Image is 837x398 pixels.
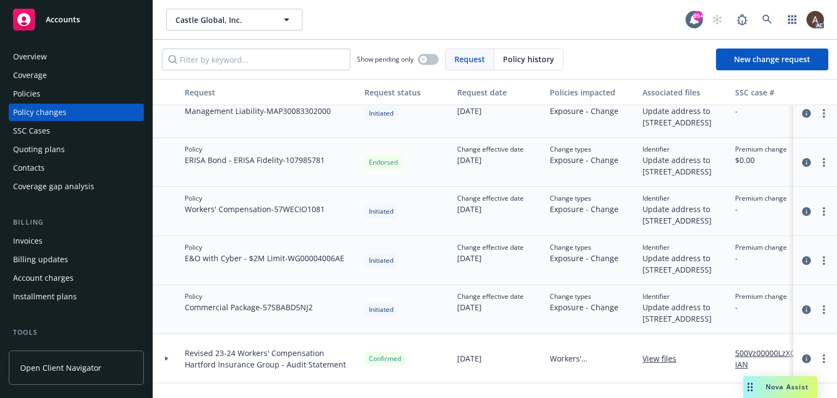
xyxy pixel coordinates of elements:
span: Initiated [369,256,393,266]
span: Update address to [STREET_ADDRESS] [642,301,726,324]
a: Accounts [9,4,144,35]
span: Workers' Compensation [550,353,634,364]
button: Castle Global, Inc. [166,9,302,31]
span: E&O with Cyber - $2M Limit - WG00004006AE [185,252,344,264]
span: - [735,105,787,117]
input: Filter by keyword... [162,49,350,70]
span: Update address to [STREET_ADDRESS] [642,105,726,128]
span: [DATE] [457,154,524,166]
a: Coverage [9,67,144,84]
span: [DATE] [457,353,482,364]
div: SSC Cases [13,122,50,140]
span: Initiated [369,305,393,315]
a: circleInformation [800,254,813,267]
a: circleInformation [800,205,813,218]
div: Request [185,87,356,98]
span: - [735,252,787,264]
div: Toggle Row Expanded [153,187,180,236]
div: 99+ [693,11,703,21]
div: Drag to move [743,376,757,398]
div: Policies impacted [550,87,634,98]
span: Open Client Navigator [20,362,101,373]
div: Request date [457,87,541,98]
div: Toggle Row Expanded [153,285,180,334]
div: Policies [13,85,40,102]
button: Associated files [638,79,731,105]
div: Account charges [13,269,74,287]
div: Toggle Row Expanded [153,236,180,285]
div: Installment plans [13,288,77,305]
span: Policy history [503,53,554,65]
a: Report a Bug [731,9,753,31]
a: circleInformation [800,303,813,316]
a: 500Vz00000LzXCoIAN [735,347,808,370]
button: Request date [453,79,545,105]
div: Tools [9,327,144,338]
span: Update address to [STREET_ADDRESS] [642,203,726,226]
span: Change effective date [457,194,524,203]
a: circleInformation [800,156,813,169]
span: Confirmed [369,354,401,364]
div: Billing updates [13,251,68,268]
a: View files [642,353,685,364]
div: Toggle Row Expanded [153,89,180,138]
span: Exposure - Change [550,252,618,264]
span: [DATE] [457,301,524,313]
span: Exposure - Change [550,105,618,117]
span: Identifier [642,243,726,252]
span: Exposure - Change [550,301,618,313]
span: Premium change [735,194,787,203]
span: ERISA Bond - ERISA Fidelity - 107985781 [185,154,325,166]
span: Premium change [735,243,787,252]
span: Initiated [369,207,393,216]
button: SSC case # [731,79,812,105]
span: Premium change [735,144,787,154]
span: Update address to [STREET_ADDRESS] [642,154,726,177]
span: Request [454,53,485,65]
button: Policies impacted [545,79,638,105]
div: Request status [365,87,448,98]
span: - [735,203,787,215]
span: Show pending only [357,55,414,64]
span: Premium change [735,292,787,301]
a: Policies [9,85,144,102]
div: Invoices [13,232,43,250]
a: more [817,303,830,316]
a: more [817,156,830,169]
span: Identifier [642,292,726,301]
span: [DATE] [457,203,524,215]
div: Billing [9,217,144,228]
span: Commercial Package - 57SBABD5NJ2 [185,301,313,313]
span: Policy [185,292,313,301]
a: Billing updates [9,251,144,268]
a: Account charges [9,269,144,287]
span: Update address to [STREET_ADDRESS] [642,252,726,275]
div: Overview [13,48,47,65]
a: Invoices [9,232,144,250]
span: Change effective date [457,144,524,154]
span: New change request [734,54,810,64]
a: Contacts [9,159,144,177]
span: [DATE] [457,105,524,117]
a: more [817,107,830,120]
a: SSC Cases [9,122,144,140]
span: Exposure - Change [550,154,618,166]
a: Switch app [781,9,803,31]
span: Change types [550,292,618,301]
span: Change effective date [457,243,524,252]
span: Endorsed [369,158,398,167]
a: Overview [9,48,144,65]
a: Policy changes [9,104,144,121]
div: Associated files [642,87,726,98]
span: Identifier [642,144,726,154]
div: Policy changes [13,104,66,121]
a: Start snowing [706,9,728,31]
a: more [817,254,830,267]
button: Nova Assist [743,376,817,398]
span: Castle Global, Inc. [175,14,270,26]
span: Change types [550,243,618,252]
span: Policy [185,243,344,252]
img: photo [806,11,824,28]
a: New change request [716,49,828,70]
div: Toggle Row Expanded [153,138,180,187]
